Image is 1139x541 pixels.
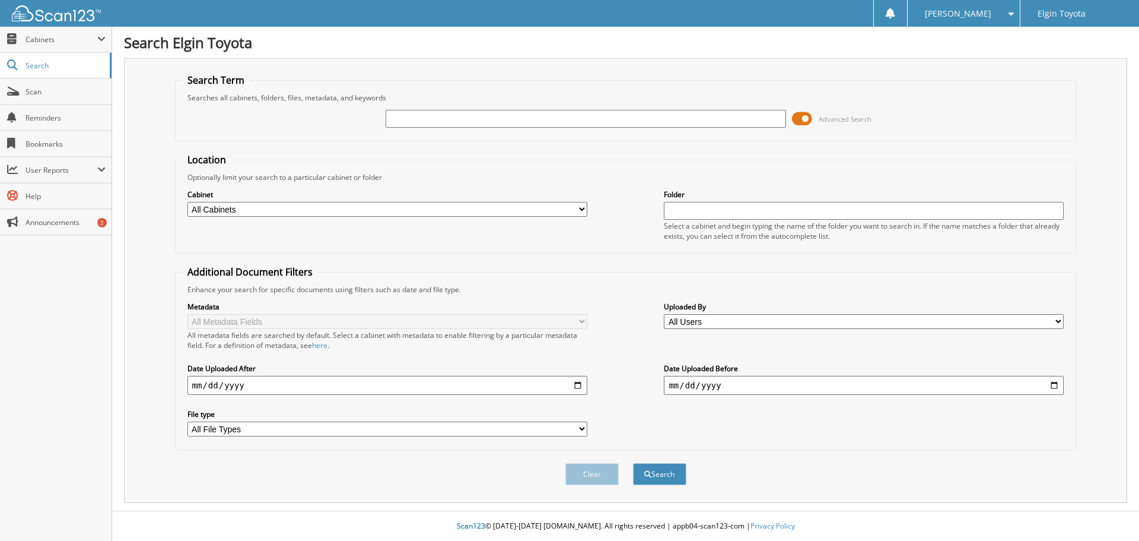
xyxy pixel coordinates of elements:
[112,512,1139,541] div: © [DATE]-[DATE] [DOMAIN_NAME]. All rights reserved | appb04-scan123-com |
[182,265,319,279] legend: Additional Document Filters
[457,521,485,531] span: Scan123
[664,221,1064,241] div: Select a cabinet and begin typing the name of the folder you want to search in. If the name match...
[1038,10,1086,17] span: Elgin Toyota
[664,302,1064,312] label: Uploaded By
[633,463,686,485] button: Search
[182,172,1070,182] div: Optionally limit your search to a particular cabinet or folder
[26,61,104,71] span: Search
[12,5,101,21] img: scan123-logo-white.svg
[182,284,1070,295] div: Enhance your search for specific documents using filters such as date and file type.
[26,191,106,201] span: Help
[26,217,106,227] span: Announcements
[124,33,1127,52] h1: Search Elgin Toyota
[187,302,587,312] label: Metadata
[664,376,1064,395] input: end
[312,340,327,350] a: here
[182,153,232,166] legend: Location
[26,165,97,175] span: User Reports
[182,74,250,87] legend: Search Term
[819,115,871,124] span: Advanced Search
[187,376,587,395] input: start
[26,113,106,123] span: Reminders
[925,10,991,17] span: [PERSON_NAME]
[565,463,619,485] button: Clear
[664,363,1064,374] label: Date Uploaded Before
[26,139,106,149] span: Bookmarks
[97,218,107,227] div: 2
[187,330,587,350] div: All metadata fields are searched by default. Select a cabinet with metadata to enable filtering b...
[26,87,106,97] span: Scan
[26,34,97,45] span: Cabinets
[750,521,795,531] a: Privacy Policy
[664,189,1064,200] label: Folder
[187,189,587,200] label: Cabinet
[182,93,1070,103] div: Searches all cabinets, folders, files, metadata, and keywords
[187,409,587,419] label: File type
[187,363,587,374] label: Date Uploaded After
